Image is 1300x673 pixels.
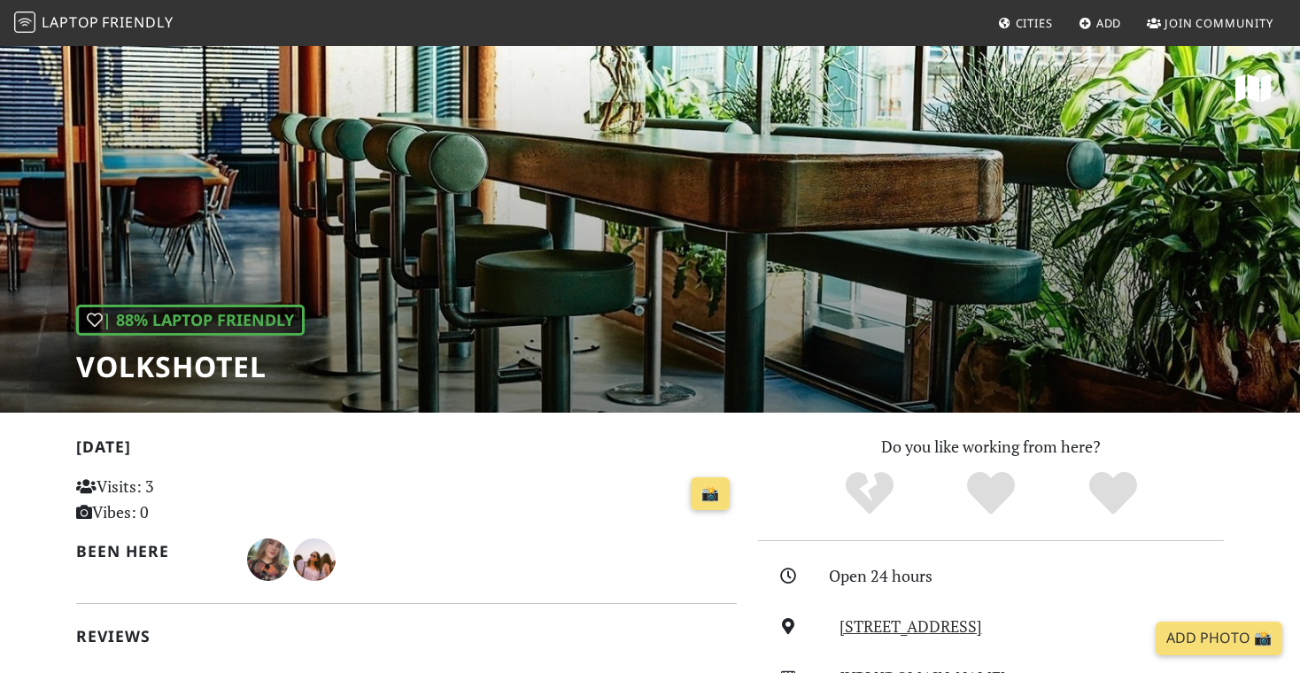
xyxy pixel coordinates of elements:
[1096,15,1122,31] span: Add
[76,350,305,383] h1: Volkshotel
[293,547,336,569] span: Marta Fiolhais
[247,538,290,581] img: 5667-julia.jpg
[247,547,293,569] span: Julia Schilder
[14,8,174,39] a: LaptopFriendly LaptopFriendly
[1140,7,1281,39] a: Join Community
[840,615,982,637] a: [STREET_ADDRESS]
[1052,469,1174,518] div: Definitely!
[1016,15,1053,31] span: Cities
[758,434,1224,460] p: Do you like working from here?
[76,627,737,646] h2: Reviews
[1165,15,1273,31] span: Join Community
[930,469,1052,518] div: Yes
[829,563,1234,589] div: Open 24 hours
[76,437,737,463] h2: [DATE]
[76,474,282,525] p: Visits: 3 Vibes: 0
[1072,7,1129,39] a: Add
[691,477,730,511] a: 📸
[76,305,305,336] div: | 88% Laptop Friendly
[76,542,226,561] h2: Been here
[1156,622,1282,655] a: Add Photo 📸
[42,12,99,32] span: Laptop
[809,469,931,518] div: No
[293,538,336,581] img: 1461-marta.jpg
[991,7,1060,39] a: Cities
[102,12,173,32] span: Friendly
[14,12,35,33] img: LaptopFriendly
